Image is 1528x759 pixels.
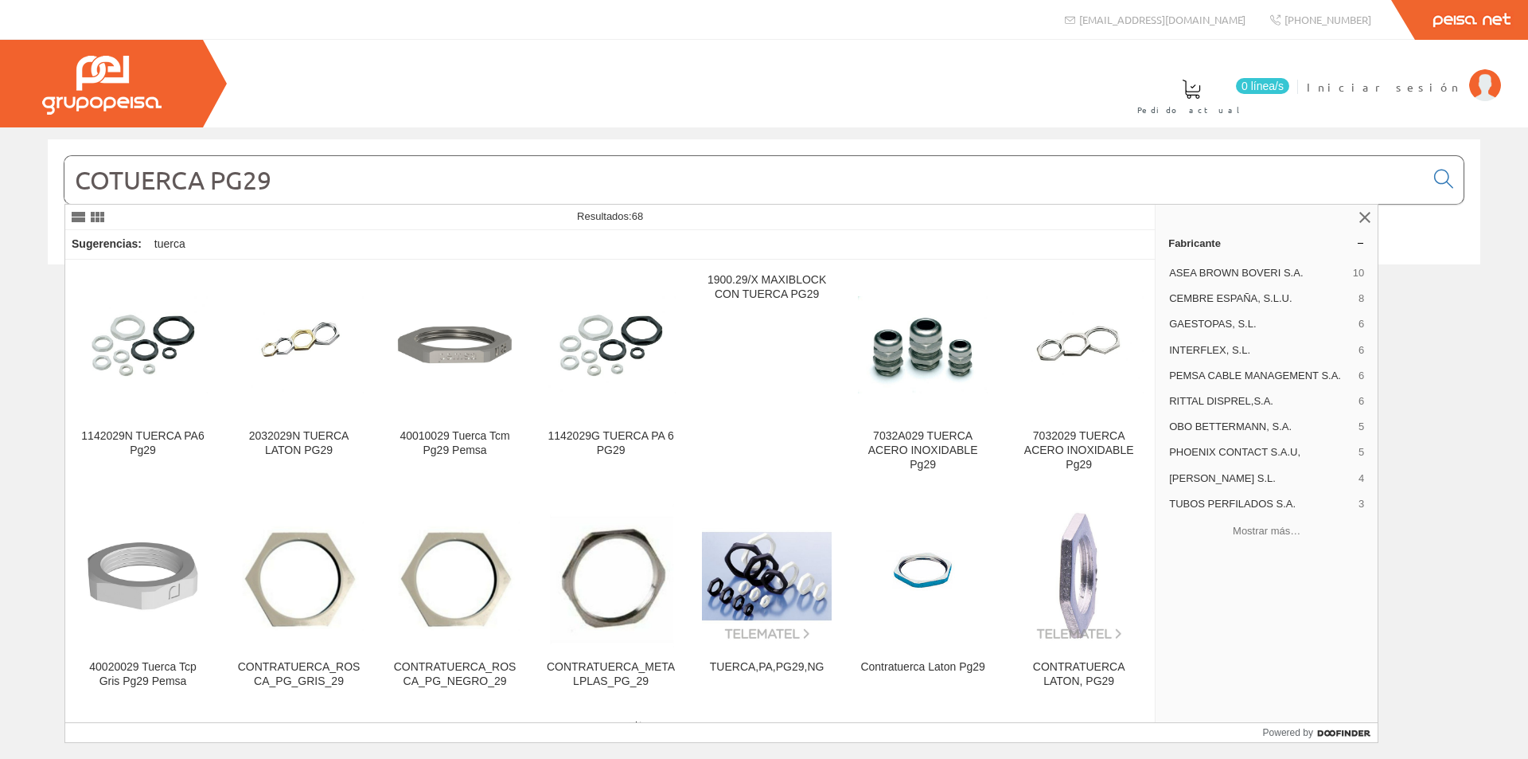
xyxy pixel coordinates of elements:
[1358,317,1364,331] span: 6
[1079,13,1245,26] span: [EMAIL_ADDRESS][DOMAIN_NAME]
[42,56,162,115] img: Grupo Peisa
[234,429,364,458] div: 2032029N TUERCA LATON PG29
[1358,471,1364,486] span: 4
[546,660,676,689] div: CONTRATUERCA_METALPLAS_PG_29
[1169,369,1352,383] span: PEMSA CABLE MANAGEMENT S.A.
[65,233,145,256] div: Sugerencias:
[546,429,676,458] div: 1142029G TUERCA PA 6 PG29
[390,660,520,689] div: CONTRATUERCA_ROSCA_PG_NEGRO_29
[78,296,208,393] img: 1142029N TUERCA PA6 Pg29
[1001,491,1156,707] a: CONTRATUERCA LATON, PG29 CONTRATUERCA LATON, PG29
[1001,260,1156,491] a: 7032029 TUERCA ACERO INOXIDABLE Pg29 7032029 TUERCA ACERO INOXIDABLE Pg29
[702,660,832,675] div: TUERCA,PA,PG29,NG
[1358,291,1364,306] span: 8
[577,210,643,222] span: Resultados:
[702,273,832,302] div: 1900.29/X MAXIBLOCK CON TUERCA PG29
[845,491,1000,707] a: Contratuerca Laton Pg29 Contratuerca Laton Pg29
[1162,518,1371,545] button: Mostrar más…
[48,284,1480,298] div: © Grupo Peisa
[1236,78,1289,94] span: 0 línea/s
[64,156,1425,204] input: Buscar...
[1014,429,1144,472] div: 7032029 TUERCA ACERO INOXIDABLE Pg29
[78,660,208,689] div: 40020029 Tuerca Tcp Gris Pg29 Pemsa
[234,296,364,393] img: 2032029N TUERCA LATON PG29
[1358,343,1364,358] span: 6
[65,491,220,707] a: 40020029 Tuerca Tcp Gris Pg29 Pemsa 40020029 Tuerca Tcp Gris Pg29 Pemsa
[1169,394,1352,409] span: RITTAL DISPREL,S.A.
[1307,79,1461,95] span: Iniciar sesión
[390,280,520,409] img: 40010029 Tuerca Tcm Pg29 Pemsa
[1358,394,1364,409] span: 6
[1137,102,1245,118] span: Pedido actual
[689,260,844,491] a: 1900.29/X MAXIBLOCK CON TUERCA PG29
[234,660,364,689] div: CONTRATUERCA_ROSCA_PG_GRIS_29
[1307,66,1501,81] a: Iniciar sesión
[221,260,376,491] a: 2032029N TUERCA LATON PG29 2032029N TUERCA LATON PG29
[1263,726,1313,740] span: Powered by
[1169,420,1352,434] span: OBO BETTERMANN, S.A.
[1169,266,1347,280] span: ASEA BROWN BOVERI S.A.
[845,260,1000,491] a: 7032A029 TUERCA ACERO INOXIDABLE Pg29 7032A029 TUERCA ACERO INOXIDABLE Pg29
[1358,445,1364,460] span: 5
[377,491,532,707] a: CONTRATUERCA_ROSCA_PG_NEGRO_29 CONTRATUERCA_ROSCA_PG_NEGRO_29
[1358,497,1364,511] span: 3
[1014,296,1144,393] img: 7032029 TUERCA ACERO INOXIDABLE Pg29
[1014,660,1144,689] div: CONTRATUERCA LATON, PG29
[1284,13,1371,26] span: [PHONE_NUMBER]
[390,429,520,458] div: 40010029 Tuerca Tcm Pg29 Pemsa
[148,230,192,259] div: tuerca
[1156,230,1378,256] a: Fabricante
[1014,511,1144,641] img: CONTRATUERCA LATON, PG29
[78,511,208,641] img: 40020029 Tuerca Tcp Gris Pg29 Pemsa
[858,660,988,675] div: Contratuerca Laton Pg29
[1358,369,1364,383] span: 6
[858,511,988,641] img: Contratuerca Laton Pg29
[234,522,364,632] img: CONTRATUERCA_ROSCA_PG_GRIS_29
[1358,420,1364,434] span: 5
[1353,266,1364,280] span: 10
[1169,471,1352,486] span: [PERSON_NAME] S.L.
[390,522,520,632] img: CONTRATUERCA_ROSCA_PG_NEGRO_29
[548,504,674,647] img: CONTRATUERCA_METALPLAS_PG_29
[533,260,688,491] a: 1142029G TUERCA PA 6 PG29 1142029G TUERCA PA 6 PG29
[78,429,208,458] div: 1142029N TUERCA PA6 Pg29
[1169,497,1352,511] span: TUBOS PERFILADOS S.A.
[377,260,532,491] a: 40010029 Tuerca Tcm Pg29 Pemsa 40010029 Tuerca Tcm Pg29 Pemsa
[1169,343,1352,358] span: INTERFLEX, S.L.
[1169,445,1352,460] span: PHOENIX CONTACT S.A.U,
[858,296,988,393] img: 7032A029 TUERCA ACERO INOXIDABLE Pg29
[689,491,844,707] a: TUERCA,PA,PG29,NG TUERCA,PA,PG29,NG
[1169,291,1352,306] span: CEMBRE ESPAÑA, S.L.U.
[858,429,988,472] div: 7032A029 TUERCA ACERO INOXIDABLE Pg29
[65,260,220,491] a: 1142029N TUERCA PA6 Pg29 1142029N TUERCA PA6 Pg29
[221,491,376,707] a: CONTRATUERCA_ROSCA_PG_GRIS_29 CONTRATUERCA_ROSCA_PG_GRIS_29
[1169,317,1352,331] span: GAESTOPAS, S.L.
[1263,723,1378,742] a: Powered by
[546,296,676,393] img: 1142029G TUERCA PA 6 PG29
[533,491,688,707] a: CONTRATUERCA_METALPLAS_PG_29 CONTRATUERCA_METALPLAS_PG_29
[632,210,643,222] span: 68
[702,511,832,641] img: TUERCA,PA,PG29,NG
